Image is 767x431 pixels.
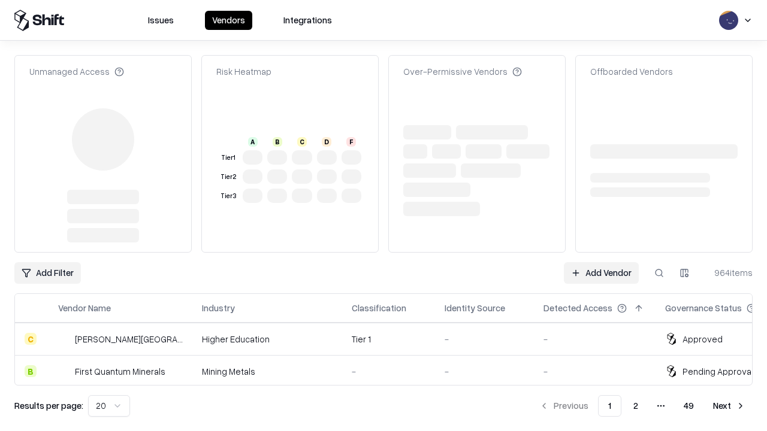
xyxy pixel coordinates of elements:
[624,395,648,417] button: 2
[352,302,406,314] div: Classification
[29,65,124,78] div: Unmanaged Access
[75,365,165,378] div: First Quantum Minerals
[445,333,524,345] div: -
[14,399,83,412] p: Results per page:
[352,365,425,378] div: -
[276,11,339,30] button: Integrations
[564,262,639,284] a: Add Vendor
[14,262,81,284] button: Add Filter
[25,365,37,377] div: B
[58,365,70,377] img: First Quantum Minerals
[202,365,333,378] div: Mining Metals
[532,395,753,417] nav: pagination
[598,395,621,417] button: 1
[202,333,333,345] div: Higher Education
[403,65,522,78] div: Over-Permissive Vendors
[273,137,282,147] div: B
[202,302,235,314] div: Industry
[205,11,252,30] button: Vendors
[346,137,356,147] div: F
[75,333,183,345] div: [PERSON_NAME][GEOGRAPHIC_DATA]
[352,333,425,345] div: Tier 1
[25,333,37,345] div: C
[543,365,646,378] div: -
[445,302,505,314] div: Identity Source
[248,137,258,147] div: A
[219,153,238,163] div: Tier 1
[141,11,181,30] button: Issues
[674,395,703,417] button: 49
[219,191,238,201] div: Tier 3
[216,65,271,78] div: Risk Heatmap
[543,302,612,314] div: Detected Access
[683,333,723,345] div: Approved
[706,395,753,417] button: Next
[58,302,111,314] div: Vendor Name
[590,65,673,78] div: Offboarded Vendors
[445,365,524,378] div: -
[665,302,742,314] div: Governance Status
[322,137,331,147] div: D
[297,137,307,147] div: C
[705,266,753,279] div: 964 items
[683,365,753,378] div: Pending Approval
[58,333,70,345] img: Reichman University
[219,172,238,182] div: Tier 2
[543,333,646,345] div: -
